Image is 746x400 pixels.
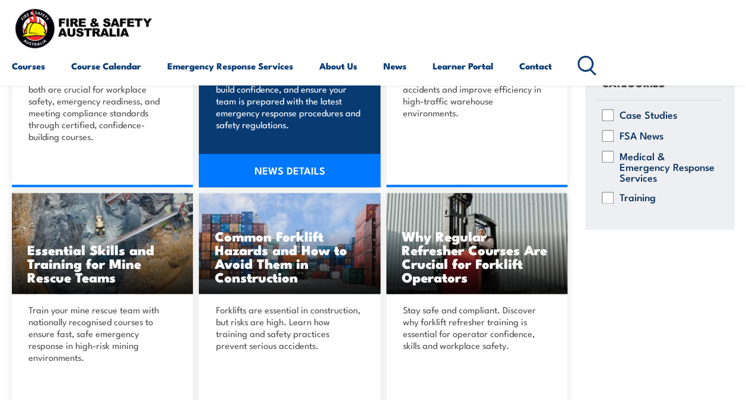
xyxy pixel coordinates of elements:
a: Common Forklift Hazards and How to Avoid Them in Construction [199,193,380,294]
a: Contact [519,52,552,80]
a: Essential Skills and Training for Mine Rescue Teams [12,193,193,294]
h3: Why Regular Refresher Courses Are Crucial for Forklift Operators [402,229,552,284]
img: pexels-tomfisk-2101135 [12,193,193,294]
a: Learner Portal [433,52,493,80]
label: FSA News [620,130,664,142]
p: Understand the difference between CPR and first aid training, and why both are crucial for workpl... [28,59,173,142]
h3: Common Forklift Hazards and How to Avoid Them in Construction [214,229,364,284]
label: Medical & Emergency Response Services [620,151,716,183]
p: Forklifts are essential in construction, but risks are high. Learn how training and safety practi... [215,304,360,351]
a: Courses [12,52,45,80]
img: pexels-aan-amrin-383798812-14801547 [199,193,380,294]
p: Learn how forklift training and safety protocols can reduce accidents and improve efficiency in h... [403,59,547,119]
p: Fire warden training should be renewed yearly to stay compliant, build confidence, and ensure you... [215,59,360,131]
a: News [383,52,407,80]
a: Course Calendar [71,52,141,80]
a: NEWS DETAILS [199,154,380,187]
a: Emergency Response Services [167,52,293,80]
a: Why Regular Refresher Courses Are Crucial for Forklift Operators [386,193,567,294]
p: Stay safe and compliant. Discover why forklift refresher training is essential for operator confi... [403,304,547,351]
h3: Essential Skills and Training for Mine Rescue Teams [27,243,177,284]
label: Case Studies [620,109,677,121]
p: Train your mine rescue team with nationally recognised courses to ensure fast, safe emergency res... [28,304,173,363]
label: Training [620,192,656,204]
a: About Us [319,52,357,80]
img: pexels-tiger-lily-4487423 [386,193,567,294]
